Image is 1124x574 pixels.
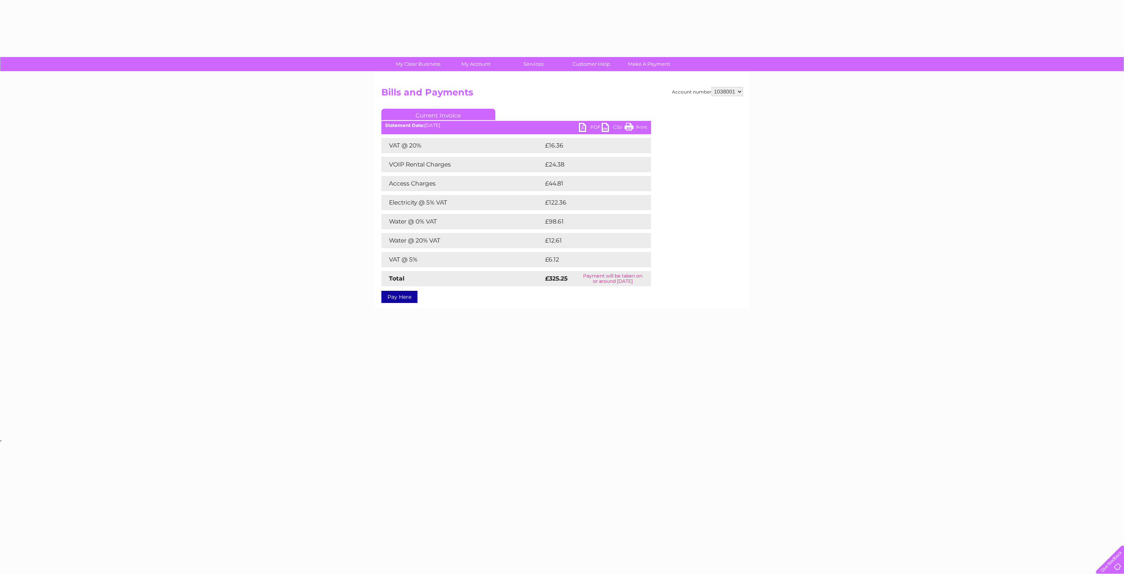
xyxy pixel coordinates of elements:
[502,57,565,71] a: Services
[381,195,543,210] td: Electricity @ 5% VAT
[543,252,632,267] td: £6.12
[381,109,495,120] a: Current Invoice
[560,57,623,71] a: Customer Help
[444,57,507,71] a: My Account
[543,195,637,210] td: £122.36
[602,123,624,134] a: CSV
[381,252,543,267] td: VAT @ 5%
[624,123,647,134] a: Print
[381,291,417,303] a: Pay Here
[381,214,543,229] td: Water @ 0% VAT
[381,123,651,128] div: [DATE]
[543,214,636,229] td: £98.61
[543,157,636,172] td: £24.38
[579,123,602,134] a: PDF
[389,275,405,282] strong: Total
[387,57,449,71] a: My Clear Business
[543,138,635,153] td: £16.36
[381,157,543,172] td: VOIP Rental Charges
[545,275,568,282] strong: £325.25
[381,233,543,248] td: Water @ 20% VAT
[381,87,743,101] h2: Bills and Payments
[672,87,743,96] div: Account number
[381,176,543,191] td: Access Charges
[381,138,543,153] td: VAT @ 20%
[543,233,634,248] td: £12.61
[543,176,635,191] td: £44.81
[575,271,651,286] td: Payment will be taken on or around [DATE]
[618,57,680,71] a: Make A Payment
[385,122,424,128] b: Statement Date:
